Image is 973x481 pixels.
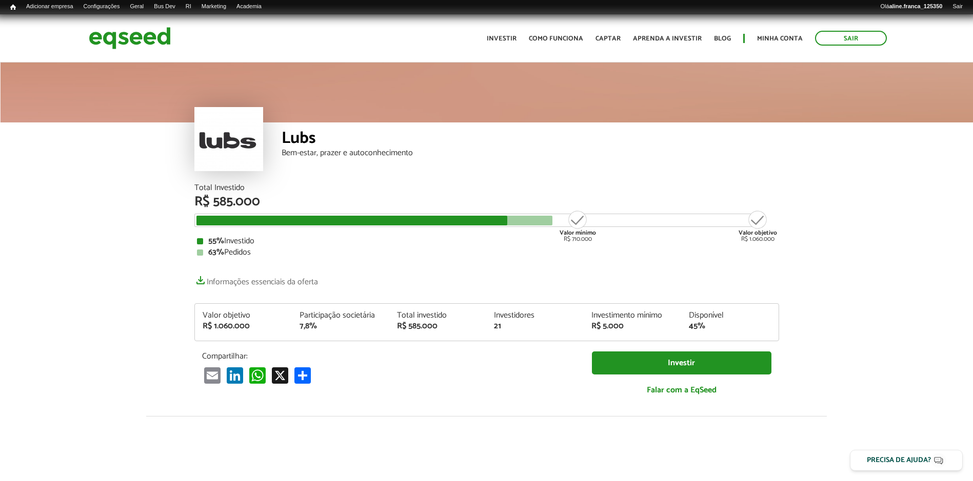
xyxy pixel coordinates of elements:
[194,195,779,208] div: R$ 585.000
[208,245,224,259] strong: 63%
[282,149,779,157] div: Bem-estar, prazer e autoconhecimento
[494,322,576,330] div: 21
[194,184,779,192] div: Total Investido
[5,3,21,12] a: Início
[125,3,149,11] a: Geral
[21,3,78,11] a: Adicionar empresa
[282,130,779,149] div: Lubs
[202,366,223,383] a: Email
[689,322,771,330] div: 45%
[757,35,803,42] a: Minha conta
[876,3,948,11] a: Oláaline.franca_125350
[559,210,597,242] div: R$ 710.000
[78,3,125,11] a: Configurações
[591,311,673,320] div: Investimento mínimo
[149,3,181,11] a: Bus Dev
[397,311,479,320] div: Total investido
[739,210,777,242] div: R$ 1.060.000
[247,366,268,383] a: WhatsApp
[714,35,731,42] a: Blog
[197,237,777,245] div: Investido
[815,31,887,46] a: Sair
[208,234,224,248] strong: 55%
[203,322,285,330] div: R$ 1.060.000
[292,366,313,383] a: Compartilhar
[300,311,382,320] div: Participação societária
[947,3,968,11] a: Sair
[592,380,771,401] a: Falar com a EqSeed
[10,4,16,11] span: Início
[560,228,596,238] strong: Valor mínimo
[494,311,576,320] div: Investidores
[89,25,171,52] img: EqSeed
[633,35,702,42] a: Aprenda a investir
[181,3,196,11] a: RI
[592,351,771,374] a: Investir
[202,351,577,361] p: Compartilhar:
[689,311,771,320] div: Disponível
[397,322,479,330] div: R$ 585.000
[487,35,517,42] a: Investir
[197,248,777,257] div: Pedidos
[225,366,245,383] a: LinkedIn
[591,322,673,330] div: R$ 5.000
[739,228,777,238] strong: Valor objetivo
[203,311,285,320] div: Valor objetivo
[595,35,621,42] a: Captar
[194,272,318,286] a: Informações essenciais da oferta
[270,366,290,383] a: X
[231,3,267,11] a: Academia
[889,3,943,9] strong: aline.franca_125350
[529,35,583,42] a: Como funciona
[196,3,231,11] a: Marketing
[300,322,382,330] div: 7,8%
